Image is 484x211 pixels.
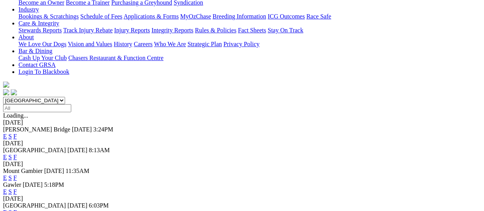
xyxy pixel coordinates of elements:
div: About [18,41,481,48]
img: facebook.svg [3,89,9,95]
a: Strategic Plan [188,41,222,47]
a: E [3,133,7,140]
a: Privacy Policy [223,41,260,47]
a: History [114,41,132,47]
a: MyOzChase [180,13,211,20]
div: [DATE] [3,195,481,202]
a: F [13,174,17,181]
a: ICG Outcomes [268,13,305,20]
span: [DATE] [67,202,87,209]
span: 11:35AM [65,168,89,174]
span: Loading... [3,112,28,119]
span: [GEOGRAPHIC_DATA] [3,202,66,209]
span: [GEOGRAPHIC_DATA] [3,147,66,153]
a: Careers [134,41,152,47]
a: E [3,174,7,181]
a: Contact GRSA [18,61,55,68]
img: twitter.svg [11,89,17,95]
a: S [8,154,12,160]
a: We Love Our Dogs [18,41,66,47]
span: Mount Gambier [3,168,43,174]
a: Care & Integrity [18,20,59,27]
span: 5:18PM [44,181,64,188]
a: F [13,154,17,160]
a: About [18,34,34,40]
div: Bar & Dining [18,55,481,61]
a: S [8,188,12,195]
a: Industry [18,6,39,13]
div: [DATE] [3,161,481,168]
a: Bar & Dining [18,48,52,54]
span: [DATE] [72,126,92,133]
div: [DATE] [3,119,481,126]
a: Stewards Reports [18,27,62,33]
a: E [3,154,7,160]
span: Gawler [3,181,21,188]
a: Login To Blackbook [18,68,69,75]
input: Select date [3,104,71,112]
span: 8:13AM [89,147,110,153]
span: [PERSON_NAME] Bridge [3,126,70,133]
span: [DATE] [44,168,64,174]
a: Race Safe [306,13,331,20]
span: 3:24PM [93,126,113,133]
div: Care & Integrity [18,27,481,34]
a: Applications & Forms [124,13,179,20]
div: Industry [18,13,481,20]
a: Integrity Reports [151,27,193,33]
a: Rules & Policies [195,27,236,33]
a: Breeding Information [213,13,266,20]
a: Vision and Values [68,41,112,47]
a: S [8,174,12,181]
span: [DATE] [67,147,87,153]
a: Track Injury Rebate [63,27,112,33]
a: Stay On Track [268,27,303,33]
a: Chasers Restaurant & Function Centre [68,55,163,61]
span: 6:03PM [89,202,109,209]
div: [DATE] [3,140,481,147]
a: S [8,133,12,140]
a: Bookings & Scratchings [18,13,79,20]
span: [DATE] [23,181,43,188]
a: Schedule of Fees [80,13,122,20]
a: Cash Up Your Club [18,55,67,61]
a: E [3,188,7,195]
a: Injury Reports [114,27,150,33]
a: F [13,133,17,140]
a: F [13,188,17,195]
a: Fact Sheets [238,27,266,33]
a: Who We Are [154,41,186,47]
img: logo-grsa-white.png [3,81,9,88]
